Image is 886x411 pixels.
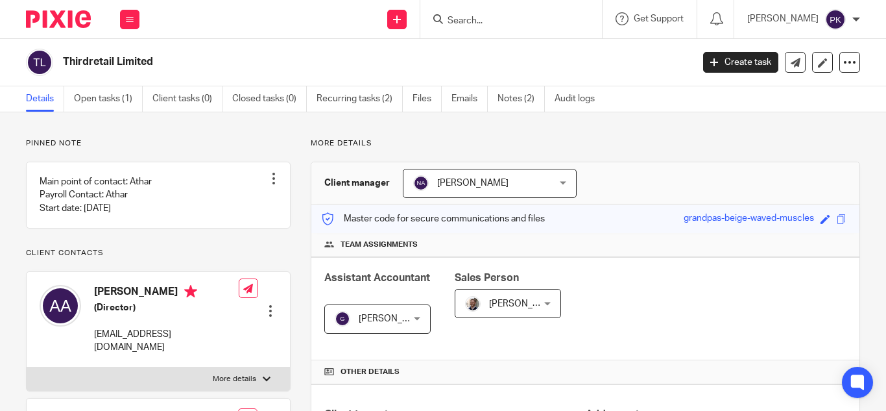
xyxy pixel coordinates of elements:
[26,138,291,149] p: Pinned note
[335,311,350,327] img: svg%3E
[703,52,778,73] a: Create task
[40,285,81,327] img: svg%3E
[94,285,239,301] h4: [PERSON_NAME]
[437,179,509,188] span: [PERSON_NAME]
[497,86,545,112] a: Notes (2)
[324,273,430,283] span: Assistant Accountant
[465,296,481,312] img: Matt%20Circle.png
[232,86,307,112] a: Closed tasks (0)
[324,177,390,190] h3: Client manager
[455,273,519,283] span: Sales Person
[26,86,64,112] a: Details
[26,248,291,258] p: Client contacts
[341,367,400,377] span: Other details
[634,14,684,23] span: Get Support
[94,301,239,314] h5: (Director)
[555,86,605,112] a: Audit logs
[825,9,846,30] img: svg%3E
[413,175,429,191] img: svg%3E
[489,299,560,308] span: [PERSON_NAME]
[451,86,488,112] a: Emails
[311,138,860,149] p: More details
[413,86,442,112] a: Files
[321,212,545,225] p: Master code for secure communications and files
[26,10,91,28] img: Pixie
[63,55,560,69] h2: Thirdretail Limited
[184,285,197,298] i: Primary
[213,374,256,384] p: More details
[341,240,418,250] span: Team assignments
[317,86,403,112] a: Recurring tasks (2)
[446,16,563,27] input: Search
[26,49,53,76] img: svg%3E
[747,12,819,25] p: [PERSON_NAME]
[152,86,222,112] a: Client tasks (0)
[94,328,239,355] p: [EMAIL_ADDRESS][DOMAIN_NAME]
[684,212,814,227] div: grandpas-beige-waved-muscles
[359,314,430,323] span: [PERSON_NAME]
[74,86,143,112] a: Open tasks (1)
